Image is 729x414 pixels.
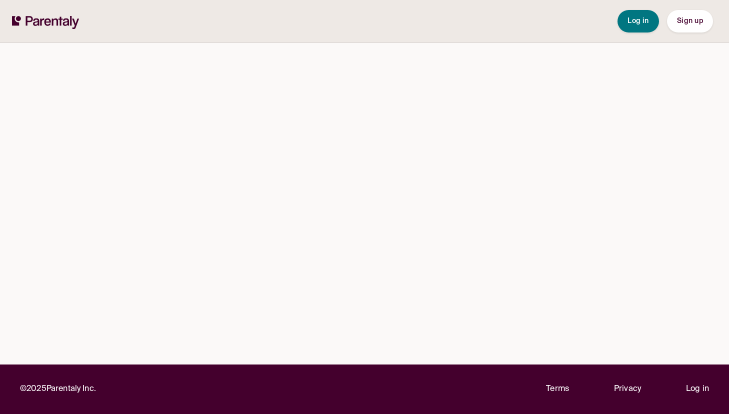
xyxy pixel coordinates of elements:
[617,10,659,32] button: Log in
[627,17,649,24] span: Log in
[20,382,96,396] p: © 2025 Parentaly Inc.
[677,17,703,24] span: Sign up
[686,382,709,396] a: Log in
[546,382,569,396] a: Terms
[667,10,713,32] button: Sign up
[614,382,641,396] a: Privacy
